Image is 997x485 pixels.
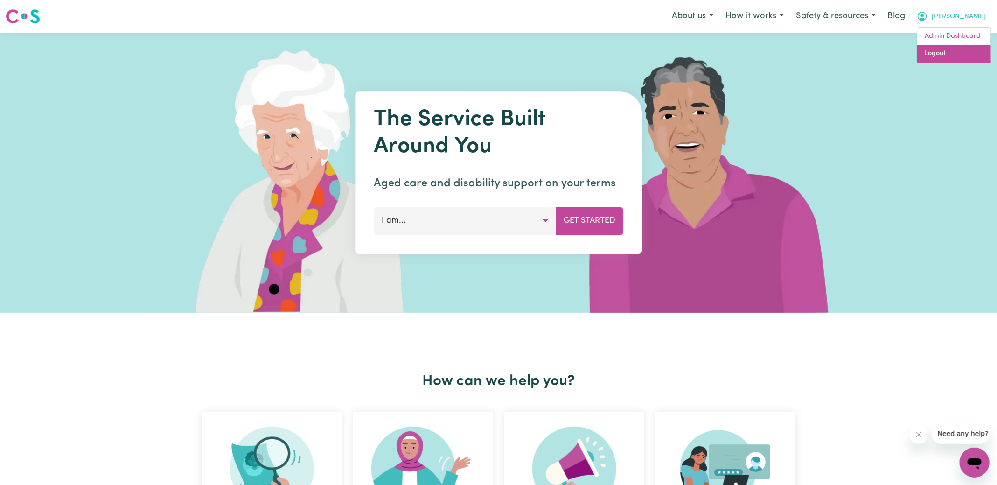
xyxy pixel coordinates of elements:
img: Careseekers logo [6,8,40,25]
p: Aged care and disability support on your terms [374,175,623,192]
button: How it works [719,7,790,26]
iframe: Message from company [932,423,990,444]
span: [PERSON_NAME] [932,12,985,22]
button: Safety & resources [790,7,882,26]
a: Blog [882,6,911,27]
div: My Account [917,27,991,63]
button: My Account [911,7,991,26]
a: Admin Dashboard [917,28,991,45]
iframe: Button to launch messaging window [960,448,990,478]
h2: How can we help you? [196,373,801,390]
a: Logout [917,45,991,63]
button: About us [666,7,719,26]
button: I am... [374,207,556,235]
h1: The Service Built Around You [374,106,623,160]
button: Get Started [556,207,623,235]
iframe: Close message [910,425,928,444]
a: Careseekers logo [6,6,40,27]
